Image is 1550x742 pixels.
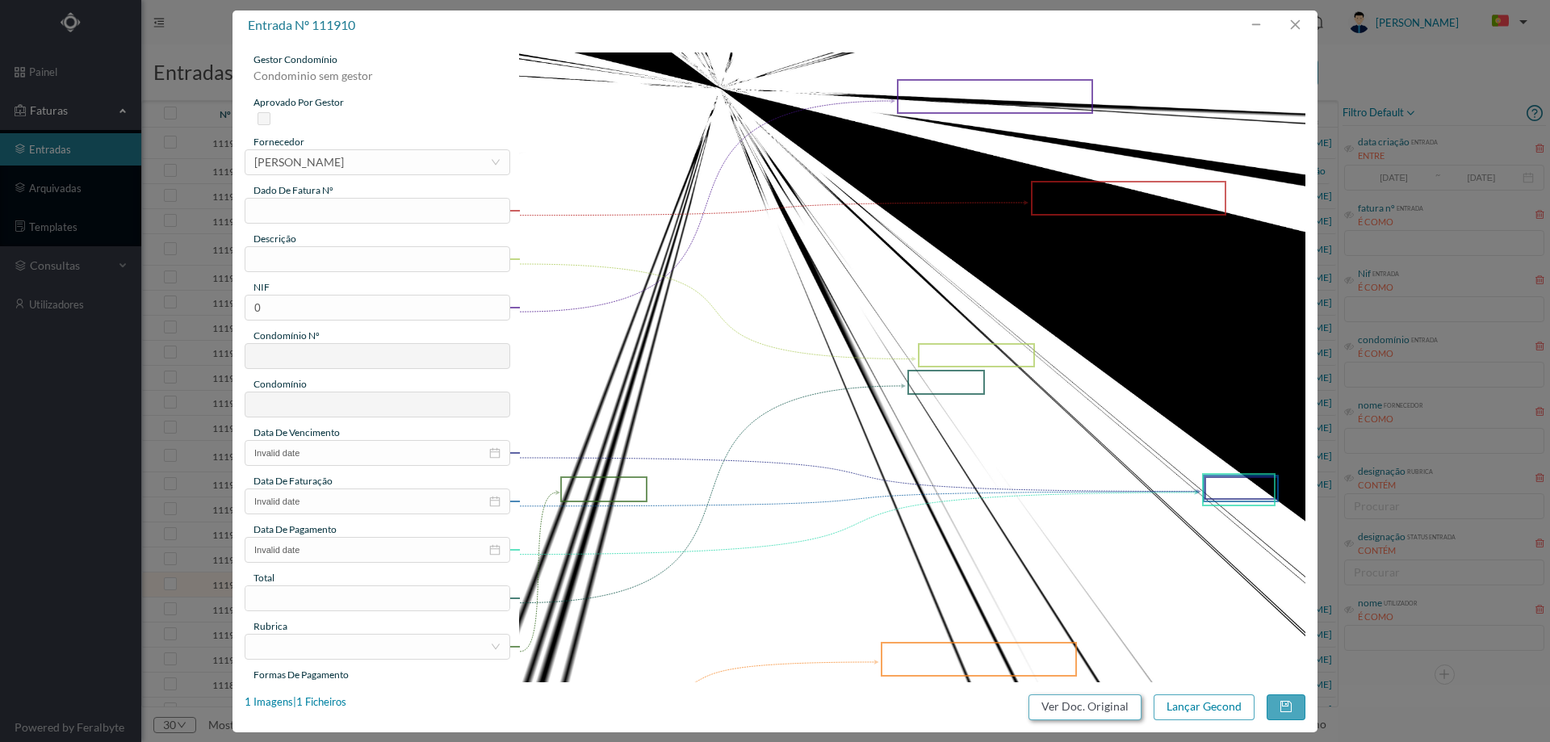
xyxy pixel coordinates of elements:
button: Ver Doc. Original [1028,694,1142,720]
span: Formas de Pagamento [253,669,349,681]
span: data de faturação [253,475,333,487]
span: condomínio [253,378,307,390]
span: condomínio nº [253,329,320,342]
i: icon: down [491,642,501,652]
div: Condominio sem gestor [245,67,510,95]
span: aprovado por gestor [253,96,344,108]
span: dado de fatura nº [253,184,333,196]
span: fornecedor [253,136,304,148]
span: entrada nº 111910 [248,17,355,32]
span: gestor condomínio [253,53,337,65]
span: data de pagamento [253,523,337,535]
span: NIF [253,281,270,293]
i: icon: calendar [489,447,501,459]
span: total [253,572,274,584]
span: data de vencimento [253,426,340,438]
i: icon: down [491,157,501,167]
i: icon: calendar [489,544,501,555]
span: rubrica [253,620,287,632]
button: Lançar Gecond [1154,694,1255,720]
div: 1 Imagens | 1 Ficheiros [245,694,346,711]
span: descrição [253,233,296,245]
button: PT [1479,9,1534,35]
div: MARIA DO CARMO BRAGA DA SILVA CARDOSO [254,150,344,174]
i: icon: calendar [489,496,501,507]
